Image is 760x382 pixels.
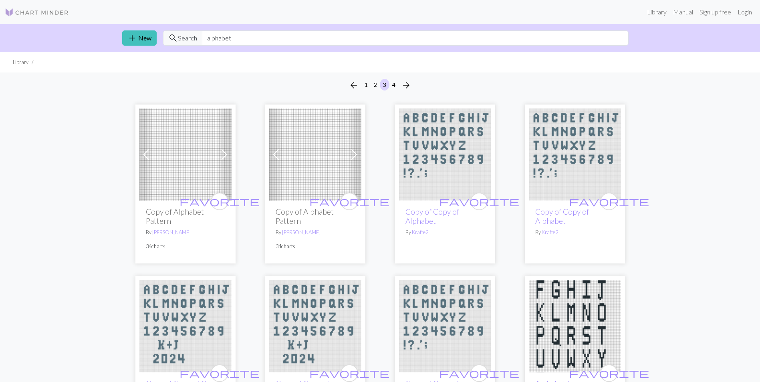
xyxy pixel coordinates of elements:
[276,229,355,236] p: By
[412,229,428,235] a: Krafte2
[139,150,232,157] a: Extra Alphabet Patterns
[269,109,361,201] img: Extra Alphabet Patterns
[309,365,389,381] i: favourite
[569,195,649,207] span: favorite
[282,229,321,235] a: [PERSON_NAME]
[179,365,260,381] i: favourite
[168,32,178,44] span: search
[361,79,371,90] button: 1
[127,32,137,44] span: add
[470,364,488,382] button: favourite
[179,367,260,379] span: favorite
[341,364,358,382] button: favourite
[146,243,225,250] p: 34 charts
[146,207,225,225] h2: Copy of Alphabet Pattern
[269,322,361,329] a: Alphabet
[211,364,228,382] button: favourite
[439,365,519,381] i: favourite
[439,195,519,207] span: favorite
[439,193,519,209] i: favourite
[309,195,389,207] span: favorite
[600,193,618,210] button: favourite
[179,193,260,209] i: favourite
[535,207,589,225] a: Copy of Copy of Alphabet
[399,109,491,201] img: Alphabet
[179,195,260,207] span: favorite
[346,79,414,92] nav: Page navigation
[349,80,359,91] span: arrow_back
[139,109,232,201] img: Extra Alphabet Patterns
[122,30,157,46] a: New
[529,322,621,329] a: Alphabet by Kris
[398,79,414,92] button: Next
[349,80,359,90] i: Previous
[569,365,649,381] i: favourite
[139,322,232,329] a: Alphabet
[211,193,228,210] button: favourite
[439,367,519,379] span: favorite
[401,80,411,91] span: arrow_forward
[542,229,558,235] a: Krafte2
[529,280,621,372] img: Alphabet by Kris
[5,8,69,17] img: Logo
[600,364,618,382] button: favourite
[269,280,361,372] img: Alphabet
[371,79,380,90] button: 2
[269,150,361,157] a: Extra Alphabet Patterns
[139,280,232,372] img: Alphabet
[399,322,491,329] a: Alphabet
[380,79,389,90] button: 3
[734,4,755,20] a: Login
[529,150,621,157] a: Alphabet
[405,207,459,225] a: Copy of Copy of Alphabet
[399,280,491,372] img: Alphabet
[405,229,485,236] p: By
[13,58,28,66] li: Library
[529,109,621,201] img: Alphabet
[389,79,399,90] button: 4
[276,207,355,225] h2: Copy of Alphabet Pattern
[399,150,491,157] a: Alphabet
[309,367,389,379] span: favorite
[569,193,649,209] i: favourite
[670,4,696,20] a: Manual
[276,243,355,250] p: 34 charts
[569,367,649,379] span: favorite
[644,4,670,20] a: Library
[178,33,197,43] span: Search
[309,193,389,209] i: favourite
[346,79,362,92] button: Previous
[535,229,615,236] p: By
[696,4,734,20] a: Sign up free
[470,193,488,210] button: favourite
[152,229,191,235] a: [PERSON_NAME]
[401,80,411,90] i: Next
[146,229,225,236] p: By
[341,193,358,210] button: favourite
